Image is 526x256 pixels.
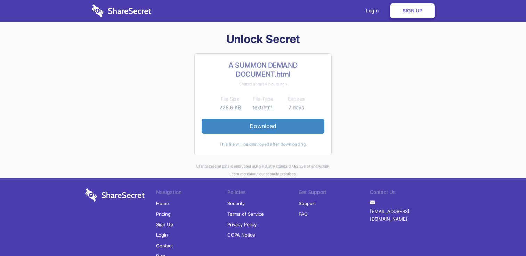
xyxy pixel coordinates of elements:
h1: Unlock Secret [82,32,444,46]
div: This file will be destroyed after downloading. [202,140,324,148]
img: logo-wordmark-white-trans-d4663122ce5f474addd5e946df7df03e33cb6a1c49d2221995e7729f52c070b2.svg [85,188,145,202]
a: Home [156,198,169,208]
a: Support [299,198,316,208]
a: Contact [156,240,173,251]
div: All ShareSecret data is encrypted using industry standard AES 256 bit encryption. about our secur... [82,162,444,178]
h2: A SUMMON DEMAND DOCUMENT.html [202,61,324,79]
a: Sign Up [390,3,435,18]
li: Contact Us [370,188,441,198]
td: 7 days [280,103,313,112]
a: CCPA Notice [227,230,255,240]
a: Security [227,198,245,208]
th: File Size [213,95,246,103]
td: text/html [246,103,280,112]
a: FAQ [299,209,308,219]
li: Get Support [299,188,370,198]
td: 228.6 KB [213,103,246,112]
a: Login [156,230,168,240]
a: Download [202,119,324,133]
a: Learn more [229,172,249,176]
a: Privacy Policy [227,219,257,230]
a: Pricing [156,209,171,219]
a: [EMAIL_ADDRESS][DOMAIN_NAME] [370,206,441,224]
div: Shared about 4 hours ago [202,80,324,88]
th: Expires [280,95,313,103]
a: Sign Up [156,219,173,230]
li: Policies [227,188,299,198]
a: Terms of Service [227,209,264,219]
li: Navigation [156,188,227,198]
img: logo-wordmark-white-trans-d4663122ce5f474addd5e946df7df03e33cb6a1c49d2221995e7729f52c070b2.svg [92,4,151,17]
th: File Type [246,95,280,103]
